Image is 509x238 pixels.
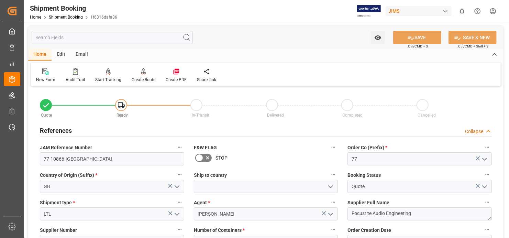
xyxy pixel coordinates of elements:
button: show 0 new notifications [454,3,470,19]
button: F&W FLAG [329,143,338,152]
button: Supplier Full Name [483,198,492,207]
button: Order Co (Prefix) * [483,143,492,152]
span: STOP [215,154,228,162]
span: Booking Status [347,172,381,179]
span: F&W FLAG [194,144,217,151]
span: Order Co (Prefix) [347,144,387,151]
div: Shipment Booking [30,3,117,13]
div: Share Link [197,77,216,83]
button: JIMS [386,4,454,18]
a: Home [30,15,41,20]
span: Shipment type [40,199,75,206]
button: open menu [371,31,385,44]
button: open menu [479,154,489,164]
button: Supplier Number [175,225,184,234]
button: Booking Status [483,170,492,179]
span: Ctrl/CMD + Shift + S [458,44,488,49]
div: Audit Trail [66,77,85,83]
span: Order Creation Date [347,227,391,234]
span: Quote [41,113,52,118]
h2: References [40,126,72,135]
button: open menu [171,209,181,219]
button: SAVE & NEW [449,31,497,44]
span: In-Transit [192,113,209,118]
span: Country of Origin (Suffix) [40,172,97,179]
div: Create Route [132,77,155,83]
button: Ship to country [329,170,338,179]
input: Type to search/select [40,180,184,193]
span: Ship to country [194,172,227,179]
button: Country of Origin (Suffix) * [175,170,184,179]
span: JAM Reference Number [40,144,92,151]
span: Ready [117,113,128,118]
span: Agent [194,199,210,206]
div: Start Tracking [95,77,121,83]
div: New Form [36,77,55,83]
span: Number of Containers [194,227,245,234]
a: Shipment Booking [49,15,83,20]
div: Create PDF [166,77,187,83]
div: Edit [52,49,70,61]
button: open menu [479,181,489,192]
span: Delivered [267,113,284,118]
button: open menu [171,181,181,192]
button: Shipment type * [175,198,184,207]
button: open menu [325,209,335,219]
span: Ctrl/CMD + S [408,44,428,49]
button: Agent * [329,198,338,207]
div: JIMS [386,6,452,16]
span: Cancelled [418,113,436,118]
button: Help Center [470,3,485,19]
div: Home [28,49,52,61]
button: SAVE [393,31,441,44]
div: Collapse [465,128,483,135]
div: Email [70,49,93,61]
button: open menu [325,181,335,192]
button: JAM Reference Number [175,143,184,152]
span: Supplier Number [40,227,77,234]
button: Number of Containers * [329,225,338,234]
span: Supplier Full Name [347,199,389,206]
button: Order Creation Date [483,225,492,234]
img: Exertis%20JAM%20-%20Email%20Logo.jpg_1722504956.jpg [357,5,381,17]
input: Search Fields [32,31,193,44]
textarea: Focusrite Audio Engineering [347,207,492,220]
span: Completed [342,113,363,118]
